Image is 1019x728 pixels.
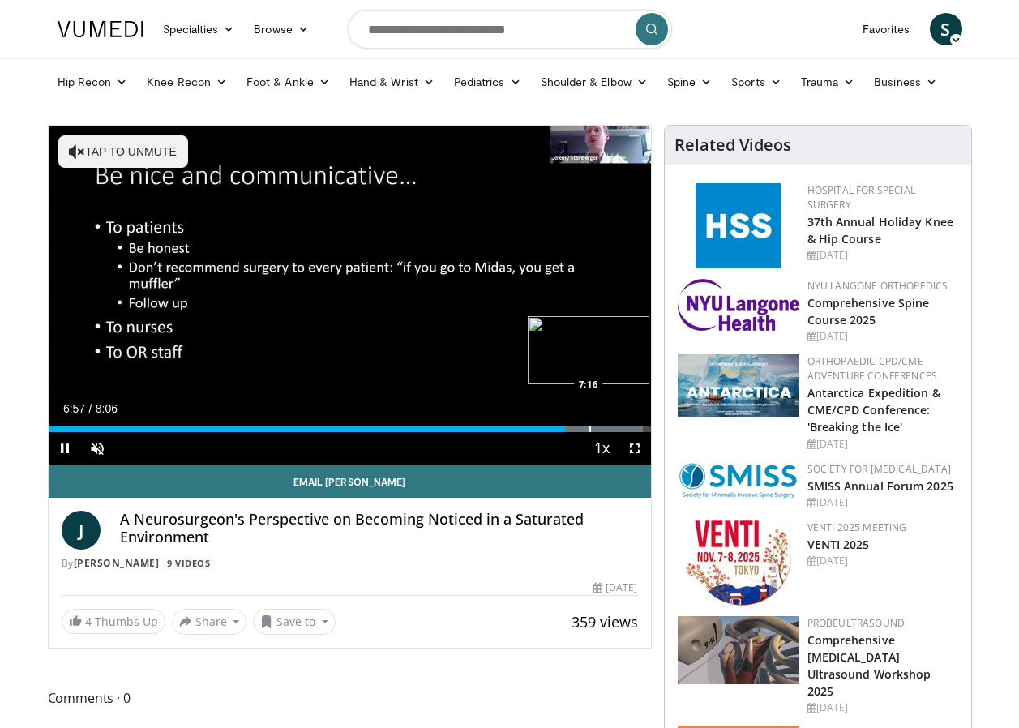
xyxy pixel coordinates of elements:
[62,556,638,571] div: By
[593,580,637,595] div: [DATE]
[137,66,237,98] a: Knee Recon
[678,354,799,417] img: 923097bc-eeff-4ced-9ace-206d74fb6c4c.png.150x105_q85_autocrop_double_scale_upscale_version-0.2.png
[48,66,138,98] a: Hip Recon
[807,248,958,263] div: [DATE]
[162,556,216,570] a: 9 Videos
[678,616,799,684] img: cda103ef-3d06-4b27-86e1-e0dffda84a25.jpg.150x105_q85_autocrop_double_scale_upscale_version-0.2.jpg
[244,13,319,45] a: Browse
[807,520,907,534] a: VENTI 2025 Meeting
[791,66,865,98] a: Trauma
[807,354,938,383] a: Orthopaedic CPD/CME Adventure Conferences
[153,13,245,45] a: Specialties
[678,462,799,499] img: 59788bfb-0650-4895-ace0-e0bf6b39cdae.png.150x105_q85_autocrop_double_scale_upscale_version-0.2.png
[81,432,113,465] button: Unmute
[807,329,958,344] div: [DATE]
[48,687,652,709] span: Comments 0
[807,462,951,476] a: Society for [MEDICAL_DATA]
[237,66,340,98] a: Foot & Ankle
[340,66,444,98] a: Hand & Wrist
[49,126,651,465] video-js: Video Player
[807,632,931,699] a: Comprehensive [MEDICAL_DATA] Ultrasound Workshop 2025
[807,616,906,630] a: Probeultrasound
[807,183,915,212] a: Hospital for Special Surgery
[721,66,791,98] a: Sports
[62,511,101,550] a: J
[657,66,721,98] a: Spine
[62,609,165,634] a: 4 Thumbs Up
[807,537,870,552] a: VENTI 2025
[85,614,92,629] span: 4
[807,700,958,715] div: [DATE]
[853,13,920,45] a: Favorites
[678,279,799,331] img: 196d80fa-0fd9-4c83-87ed-3e4f30779ad7.png.150x105_q85_autocrop_double_scale_upscale_version-0.2.png
[531,66,657,98] a: Shoulder & Elbow
[807,295,930,328] a: Comprehensive Spine Course 2025
[49,465,651,498] a: Email [PERSON_NAME]
[96,402,118,415] span: 8:06
[619,432,651,465] button: Fullscreen
[807,437,958,452] div: [DATE]
[58,21,143,37] img: VuMedi Logo
[572,612,638,632] span: 359 views
[807,214,953,246] a: 37th Annual Holiday Knee & Hip Course
[49,432,81,465] button: Pause
[58,135,188,168] button: Tap to unmute
[49,426,651,432] div: Progress Bar
[930,13,962,45] a: S
[807,478,953,494] a: SMISS Annual Forum 2025
[348,10,672,49] input: Search topics, interventions
[864,66,947,98] a: Business
[807,279,948,293] a: NYU Langone Orthopedics
[120,511,638,546] h4: A Neurosurgeon's Perspective on Becoming Noticed in a Saturated Environment
[89,402,92,415] span: /
[807,554,958,568] div: [DATE]
[528,316,649,384] img: image.jpeg
[444,66,531,98] a: Pediatrics
[807,385,940,435] a: Antarctica Expedition & CME/CPD Conference: 'Breaking the Ice'
[586,432,619,465] button: Playback Rate
[807,495,958,510] div: [DATE]
[172,609,247,635] button: Share
[674,135,791,155] h4: Related Videos
[686,520,791,606] img: 60b07d42-b416-4309-bbc5-bc4062acd8fe.jpg.150x105_q85_autocrop_double_scale_upscale_version-0.2.jpg
[696,183,781,268] img: f5c2b4a9-8f32-47da-86a2-cd262eba5885.gif.150x105_q85_autocrop_double_scale_upscale_version-0.2.jpg
[74,556,160,570] a: [PERSON_NAME]
[253,609,336,635] button: Save to
[63,402,85,415] span: 6:57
